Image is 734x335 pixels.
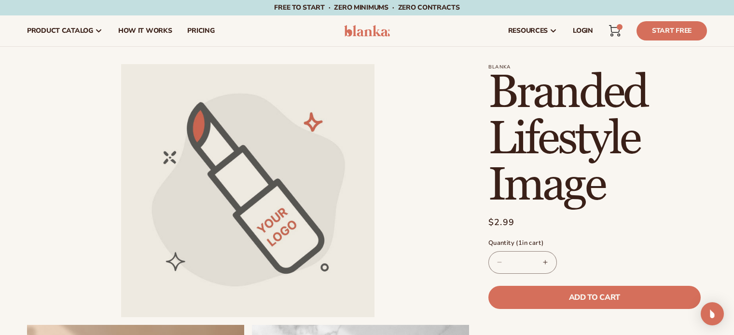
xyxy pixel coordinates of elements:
p: Blanka [488,64,707,70]
span: How It Works [118,27,172,35]
span: pricing [187,27,214,35]
span: ( in cart) [516,239,543,247]
h1: Branded Lifestyle Image [488,70,707,209]
a: How It Works [111,15,180,46]
a: resources [500,15,565,46]
label: Quantity [488,239,701,248]
a: product catalog [19,15,111,46]
a: Start Free [637,21,707,40]
a: LOGIN [565,15,601,46]
span: LOGIN [573,27,593,35]
span: 1 [518,239,522,247]
img: logo [344,25,390,37]
button: Add to cart [488,286,701,309]
a: pricing [180,15,222,46]
span: $2.99 [488,216,515,229]
span: resources [508,27,548,35]
span: product catalog [27,27,93,35]
span: Add to cart [569,294,620,301]
div: Open Intercom Messenger [701,302,724,325]
span: Free to start · ZERO minimums · ZERO contracts [274,3,459,12]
